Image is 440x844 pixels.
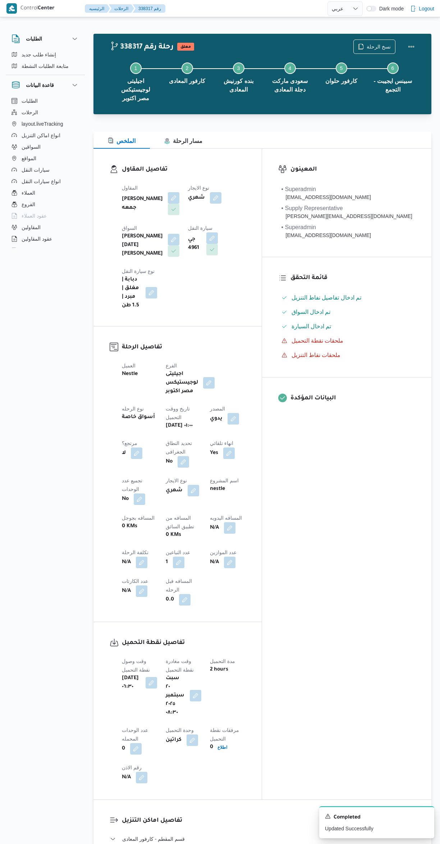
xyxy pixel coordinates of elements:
button: متابعة الطلبات النشطة [9,60,82,72]
span: اسم المشروع [210,478,239,483]
span: ملحقات نقاط التنزيل [292,352,341,358]
b: سبت ٢٠ سبتمبر ٢٠٢٥ ٠٨:٣٠ [166,674,184,717]
span: السواق [122,225,137,231]
span: تاريخ ووقت التحميل [166,406,190,420]
span: مسار الرحلة [164,138,202,144]
span: تم ادخال السيارة [292,322,331,331]
span: اجيليتى لوجيستيكس مصر اكتوبر [116,77,156,103]
button: تم ادخال تفاصيل نفاط التنزيل [279,292,415,303]
div: قاعدة البيانات [6,95,85,251]
button: عقود المقاولين [9,233,82,245]
span: تم ادخال السيارة [292,323,331,329]
h3: قائمة التحقق [290,273,415,283]
span: تم ادخال تفاصيل نفاط التنزيل [292,295,362,301]
button: كارفور حلوان [316,54,367,91]
span: layout.liveTracking [22,120,63,128]
span: عدد الكارتات [122,578,148,584]
span: تم ادخال السواق [292,308,331,316]
b: [DATE] ٠٦:٣٠ [122,674,141,691]
span: مرتجع؟ [122,440,137,446]
button: قاعدة البيانات [12,81,79,89]
span: اجهزة التليفون [22,246,51,255]
div: [EMAIL_ADDRESS][DOMAIN_NAME] [281,194,371,201]
span: سبينس ايجيبت - التجمع [373,77,413,94]
span: الرحلات [22,108,38,117]
div: • Supply Representative [281,204,412,213]
b: اجيليتى لوجيستيكس مصر اكتوبر [166,370,198,396]
b: [PERSON_NAME] جمعه [122,195,163,212]
span: الفرع [166,363,177,368]
button: الفروع [9,199,82,210]
b: شهري [188,194,205,202]
span: قسم المقطم - كارفور المعادى [122,835,185,843]
button: المواقع [9,153,82,164]
button: الرحلات [109,4,134,13]
button: ملحقات نقطة التحميل [279,335,415,347]
span: العملاء [22,189,35,197]
span: وقت مغادرة نقطة التحميل [166,658,194,673]
span: كارفور حلوان [325,77,357,85]
div: الطلبات [6,49,85,75]
span: نوع سيارة النقل [122,268,155,274]
span: المسافه اليدويه [210,515,242,521]
b: 2 hours [210,666,228,674]
button: العملاء [9,187,82,199]
b: N/A [122,773,131,782]
span: ملحقات نقطة التحميل [292,338,344,344]
span: Logout [419,4,434,13]
span: نوع الايجار [166,478,187,483]
span: 5 [340,65,343,71]
h3: الطلبات [26,34,42,43]
b: N/A [210,558,219,567]
button: عقود العملاء [9,210,82,222]
span: عدد التباعين [166,549,190,555]
span: • Superadmin mostafa.elrouby@illa.com.eg [281,223,371,239]
span: متابعة الطلبات النشطة [22,62,69,70]
span: نوع الايجار [188,185,209,191]
span: بنده كورنيش المعادى [219,77,258,94]
b: معلق [180,45,191,49]
b: 0 [210,743,213,752]
button: اطلاع [215,743,230,752]
h3: المعينون [290,165,415,175]
b: 0.0 [166,595,174,604]
span: انواع سيارات النقل [22,177,61,186]
span: معلق [177,43,194,51]
span: المقاولين [22,223,41,232]
button: الرحلات [9,107,82,118]
span: الفروع [22,200,35,209]
div: • Superadmin [281,223,371,232]
b: N/A [122,558,131,567]
button: 338317 رقم [133,4,165,13]
h2: 338317 رحلة رقم [110,43,174,52]
button: سيارات النقل [9,164,82,176]
button: نسخ الرحلة [353,40,395,54]
button: انواع اماكن التنزيل [9,130,82,141]
b: No [122,495,129,504]
div: • Superadmin [281,185,371,194]
span: المصدر [210,406,225,412]
b: جي 4961 [188,235,201,252]
span: المسافه من تطبيق السائق [166,515,194,529]
span: كارفور المعادى [169,77,205,85]
span: سيارات النقل [22,166,50,174]
b: Nestle [122,370,138,379]
p: Updated Successfully [325,825,428,833]
span: مدة التحميل [210,658,235,664]
h3: تفاصيل نقطة التحميل [122,638,246,648]
button: كارفور المعادى [161,54,213,91]
b: شهري [166,486,183,495]
span: 2 [186,65,189,71]
b: أسواق خاصة [122,413,155,422]
button: سعودى ماركت دجلة المعادى [264,54,316,100]
span: العميل [122,363,136,368]
div: Notification [325,813,428,822]
span: المقاول [122,185,138,191]
span: إنشاء طلب جديد [22,50,56,59]
button: تم ادخال السواق [279,306,415,318]
button: اجيليتى لوجيستيكس مصر اكتوبر [110,54,161,108]
span: تحديد النطاق الجغرافى [166,440,192,455]
button: الطلبات [12,34,79,43]
span: نوع الرحله [122,406,144,412]
b: N/A [210,524,219,532]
